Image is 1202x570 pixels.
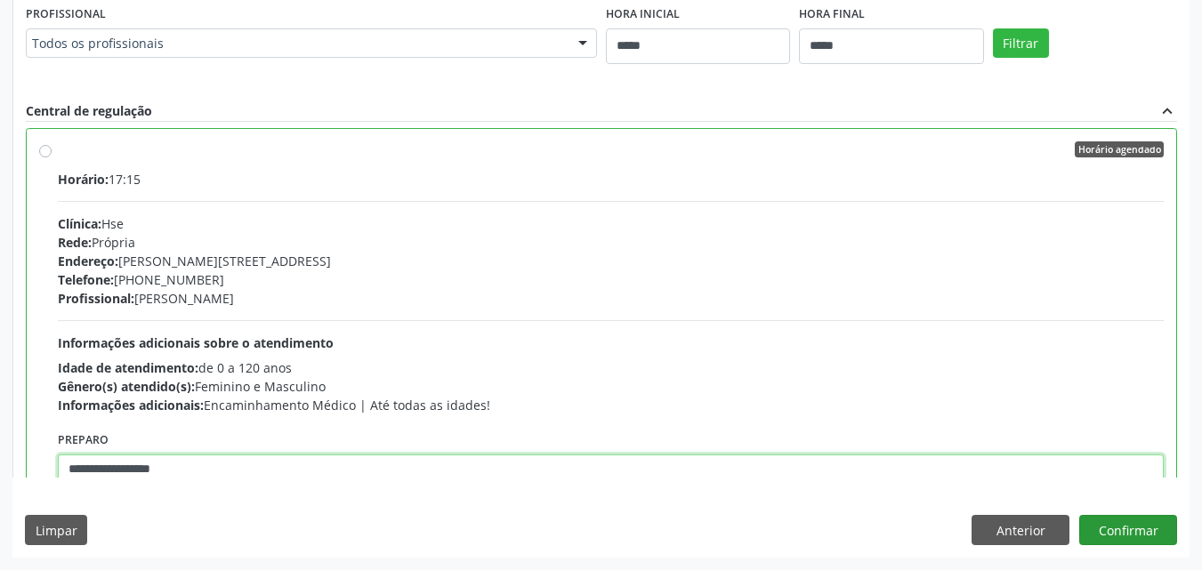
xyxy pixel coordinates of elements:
i: expand_less [1158,101,1177,121]
div: [PHONE_NUMBER] [58,270,1164,289]
span: Informações adicionais sobre o atendimento [58,334,334,351]
div: Feminino e Masculino [58,377,1164,396]
label: Preparo [58,427,109,454]
label: Hora inicial [606,1,680,28]
span: Horário agendado [1075,141,1164,157]
span: Clínica: [58,215,101,232]
div: Central de regulação [26,101,152,121]
button: Filtrar [993,28,1049,59]
span: Horário: [58,171,109,188]
div: de 0 a 120 anos [58,358,1164,377]
div: Própria [58,233,1164,252]
span: Gênero(s) atendido(s): [58,378,195,395]
div: [PERSON_NAME] [58,289,1164,308]
div: [PERSON_NAME][STREET_ADDRESS] [58,252,1164,270]
span: Telefone: [58,271,114,288]
span: Rede: [58,234,92,251]
button: Limpar [25,515,87,545]
button: Confirmar [1079,515,1177,545]
span: Todos os profissionais [32,35,561,52]
span: Informações adicionais: [58,397,204,413]
div: 17:15 [58,170,1164,189]
div: Encaminhamento Médico | Até todas as idades! [58,396,1164,414]
span: Idade de atendimento: [58,359,198,376]
div: Hse [58,214,1164,233]
label: Profissional [26,1,106,28]
span: Profissional: [58,290,134,307]
button: Anterior [972,515,1069,545]
label: Hora final [799,1,865,28]
span: Endereço: [58,253,118,269]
